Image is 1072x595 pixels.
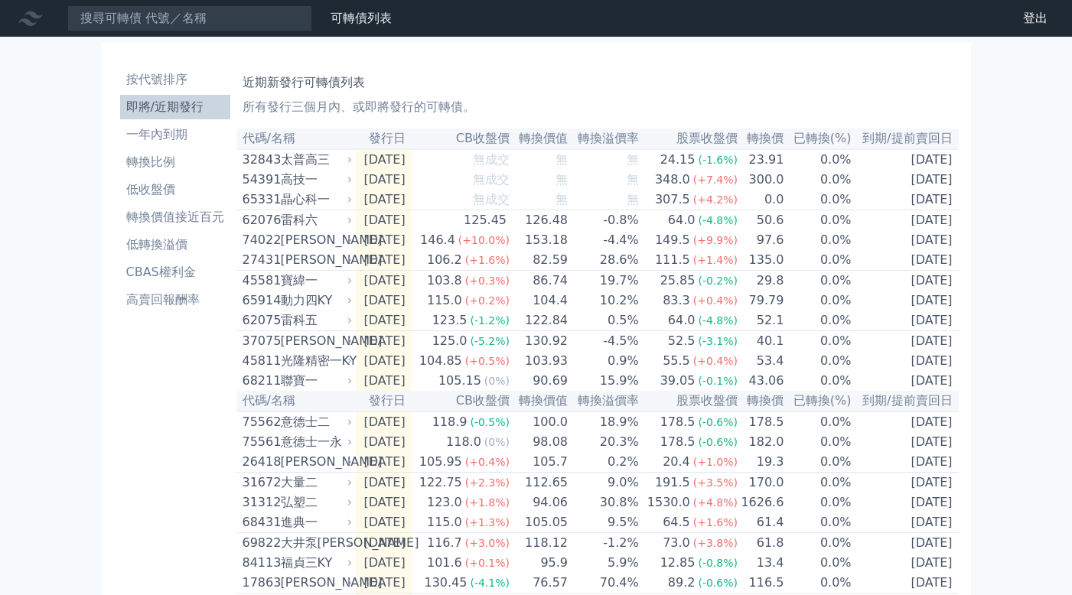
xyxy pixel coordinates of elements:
[852,170,959,190] td: [DATE]
[510,371,569,391] td: 90.69
[510,291,569,311] td: 104.4
[473,152,510,167] span: 無成交
[281,513,350,532] div: 進典一
[569,512,640,533] td: 9.5%
[784,512,852,533] td: 0.0%
[510,351,569,371] td: 103.93
[281,453,350,471] div: [PERSON_NAME]
[356,230,412,250] td: [DATE]
[784,271,852,291] td: 0.0%
[484,436,510,448] span: (0%)
[243,352,277,370] div: 45811
[465,537,510,549] span: (+3.0%)
[356,190,412,210] td: [DATE]
[569,573,640,593] td: 70.4%
[1011,6,1060,31] a: 登出
[657,372,699,390] div: 39.05
[281,413,350,431] div: 意德士二
[693,476,738,489] span: (+3.5%)
[738,493,784,512] td: 1626.6
[852,230,959,250] td: [DATE]
[120,288,230,312] a: 高賣回報酬率
[738,351,784,371] td: 53.4
[693,456,738,468] span: (+1.0%)
[693,516,738,528] span: (+1.6%)
[569,250,640,271] td: 28.6%
[738,473,784,493] td: 170.0
[738,512,784,533] td: 61.4
[243,493,277,512] div: 31312
[424,251,465,269] div: 106.2
[510,230,569,250] td: 153.18
[510,391,569,411] th: 轉換價值
[665,574,699,592] div: 89.2
[693,234,738,246] span: (+9.9%)
[243,453,277,471] div: 26418
[698,577,738,589] span: (-0.6%)
[424,554,465,572] div: 101.6
[569,311,640,331] td: 0.5%
[738,533,784,554] td: 61.8
[120,236,230,254] li: 低轉換溢價
[281,190,350,209] div: 晶心科一
[738,391,784,411] th: 轉換價
[281,493,350,512] div: 弘塑二
[356,128,412,149] th: 發行日
[120,291,230,309] li: 高賣回報酬率
[243,413,277,431] div: 75562
[784,250,852,271] td: 0.0%
[243,73,953,92] h1: 近期新發行可轉債列表
[356,210,412,231] td: [DATE]
[852,391,959,411] th: 到期/提前賣回日
[243,291,277,310] div: 65914
[120,180,230,199] li: 低收盤價
[784,149,852,170] td: 0.0%
[120,177,230,202] a: 低收盤價
[421,574,470,592] div: 130.45
[356,432,412,452] td: [DATE]
[356,533,412,554] td: [DATE]
[698,436,738,448] span: (-0.6%)
[120,263,230,281] li: CBAS權利金
[698,416,738,428] span: (-0.6%)
[120,95,230,119] a: 即將/近期發行
[120,232,230,257] a: 低轉換溢價
[556,152,568,167] span: 無
[784,351,852,371] td: 0.0%
[738,573,784,593] td: 116.5
[852,190,959,210] td: [DATE]
[784,452,852,473] td: 0.0%
[784,371,852,391] td: 0.0%
[569,493,640,512] td: 30.8%
[416,453,465,471] div: 105.95
[281,372,350,390] div: 聯寶一
[784,230,852,250] td: 0.0%
[738,271,784,291] td: 29.8
[852,271,959,291] td: [DATE]
[852,473,959,493] td: [DATE]
[120,70,230,89] li: 按代號排序
[627,192,639,206] span: 無
[652,251,693,269] div: 111.5
[665,211,699,229] div: 64.0
[120,153,230,171] li: 轉換比例
[236,391,356,411] th: 代碼/名稱
[356,311,412,331] td: [DATE]
[243,190,277,209] div: 65331
[852,493,959,512] td: [DATE]
[995,522,1072,595] iframe: Chat Widget
[569,210,640,231] td: -0.8%
[640,391,738,411] th: 股票收盤價
[510,331,569,352] td: 130.92
[281,271,350,290] div: 寶緯一
[784,493,852,512] td: 0.0%
[738,210,784,231] td: 50.6
[429,311,471,330] div: 123.5
[698,375,738,387] span: (-0.1%)
[435,372,484,390] div: 105.15
[652,231,693,249] div: 149.5
[640,128,738,149] th: 股票收盤價
[644,493,693,512] div: 1530.0
[569,271,640,291] td: 19.7%
[652,190,693,209] div: 307.5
